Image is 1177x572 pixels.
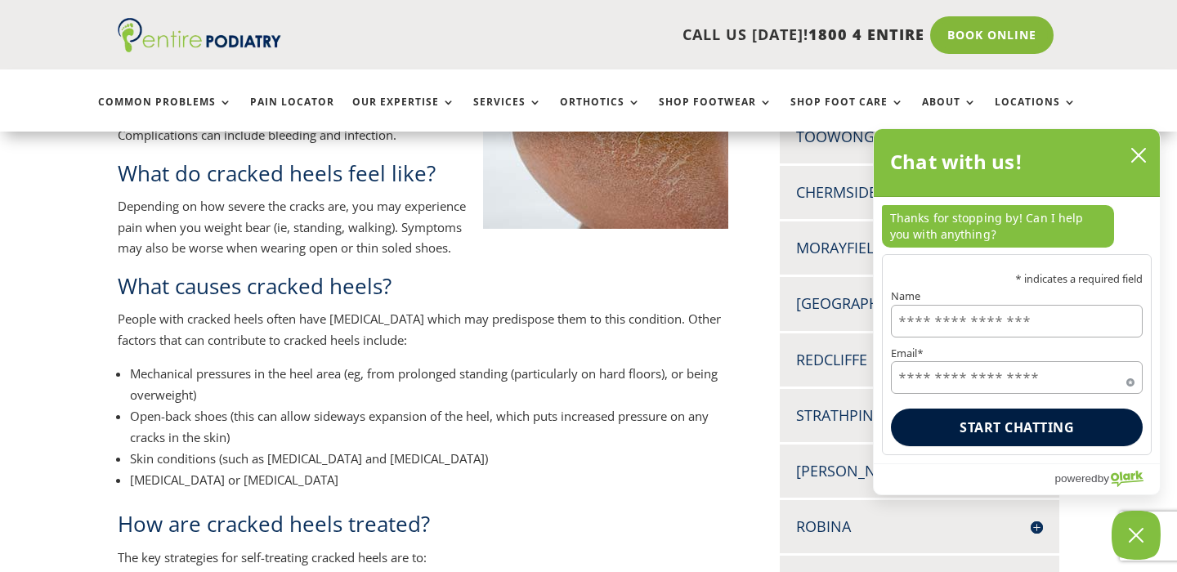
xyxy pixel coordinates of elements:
button: Close Chatbox [1112,511,1161,560]
span: powered [1054,468,1097,489]
label: Name [891,291,1143,302]
a: About [922,96,977,132]
h2: What causes cracked heels? [118,271,728,309]
li: [MEDICAL_DATA] or [MEDICAL_DATA] [130,469,728,490]
li: Mechanical pressures in the heel area (eg, from prolonged standing (particularly on hard floors),... [130,363,728,405]
a: Services [473,96,542,132]
a: Common Problems [98,96,232,132]
h4: Strathpine [796,405,1043,426]
p: CALL US [DATE]! [334,25,924,46]
img: logo (1) [118,18,281,52]
a: Powered by Olark [1054,464,1160,494]
input: Email [891,361,1143,394]
div: chat [874,197,1160,254]
span: by [1098,468,1109,489]
a: Our Expertise [352,96,455,132]
h2: What do cracked heels feel like? [118,159,728,196]
a: Pain Locator [250,96,334,132]
h4: Redcliffe [796,350,1043,370]
button: Start chatting [891,409,1143,446]
a: Locations [995,96,1076,132]
a: Shop Footwear [659,96,772,132]
span: 1800 4 ENTIRE [808,25,924,44]
label: Email* [891,348,1143,359]
h4: Toowong [796,127,1043,147]
span: Required field [1126,375,1134,383]
h4: Robina [796,516,1043,537]
h4: [PERSON_NAME] [796,461,1043,481]
p: Depending on how severe the cracks are, you may experience pain when you weight bear (ie, standin... [118,196,728,271]
li: Open-back shoes (this can allow sideways expansion of the heel, which puts increased pressure on ... [130,405,728,448]
a: Entire Podiatry [118,39,281,56]
h4: Morayfield [796,238,1043,258]
input: Name [891,305,1143,337]
div: olark chatbox [873,128,1161,495]
button: close chatbox [1126,143,1152,168]
h2: How are cracked heels treated? [118,509,728,547]
h4: [GEOGRAPHIC_DATA] [796,293,1043,314]
p: * indicates a required field [891,274,1143,284]
p: People with cracked heels often have [MEDICAL_DATA] which may predispose them to this condition. ... [118,309,728,363]
li: Skin conditions (such as [MEDICAL_DATA] and [MEDICAL_DATA]) [130,448,728,469]
p: Thanks for stopping by! Can I help you with anything? [882,205,1114,248]
h4: Chermside [796,182,1043,203]
h2: Chat with us! [890,145,1023,178]
a: Book Online [930,16,1054,54]
a: Shop Foot Care [790,96,904,132]
a: Orthotics [560,96,641,132]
